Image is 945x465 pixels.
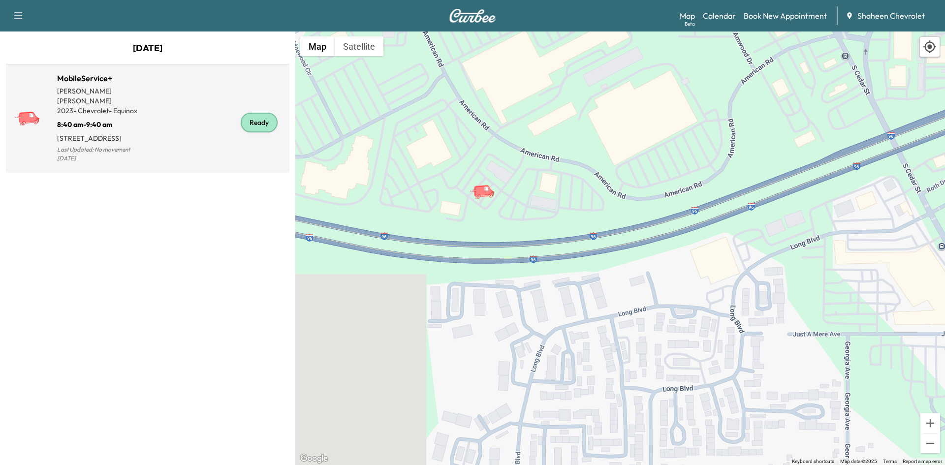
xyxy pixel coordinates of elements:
[449,9,496,23] img: Curbee Logo
[857,10,925,22] span: Shaheen Chevrolet
[57,129,148,143] p: [STREET_ADDRESS]
[241,113,278,132] div: Ready
[744,10,827,22] a: Book New Appointment
[298,452,330,465] img: Google
[335,36,383,56] button: Show satellite imagery
[300,36,335,56] button: Show street map
[703,10,736,22] a: Calendar
[903,459,942,464] a: Report a map error
[57,106,148,116] p: 2023 - Chevrolet - Equinox
[840,459,877,464] span: Map data ©2025
[57,72,148,84] h1: MobileService+
[469,174,504,191] gmp-advanced-marker: MobileService+
[792,458,834,465] button: Keyboard shortcuts
[57,116,148,129] p: 8:40 am - 9:40 am
[919,36,940,57] div: Recenter map
[883,459,897,464] a: Terms (opens in new tab)
[685,20,695,28] div: Beta
[680,10,695,22] a: MapBeta
[920,434,940,453] button: Zoom out
[57,86,148,106] p: [PERSON_NAME] [PERSON_NAME]
[298,452,330,465] a: Open this area in Google Maps (opens a new window)
[57,143,148,165] p: Last Updated: No movement [DATE]
[920,413,940,433] button: Zoom in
